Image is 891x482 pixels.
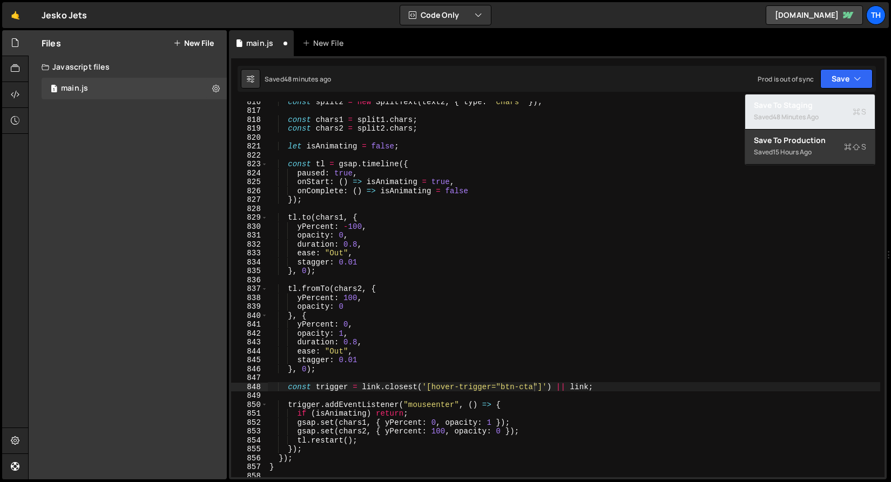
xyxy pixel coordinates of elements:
div: 840 [231,311,268,321]
div: 848 [231,383,268,392]
a: [DOMAIN_NAME] [766,5,863,25]
div: 837 [231,284,268,294]
div: 852 [231,418,268,427]
div: Saved [754,146,866,159]
div: 851 [231,409,268,418]
div: 48 minutes ago [773,112,819,121]
div: Save to Staging [754,100,866,111]
div: 836 [231,276,268,285]
div: 819 [231,124,268,133]
div: 16759/45776.js [42,78,227,99]
div: 821 [231,142,268,151]
div: 854 [231,436,268,445]
div: Jesko Jets [42,9,87,22]
div: 850 [231,400,268,410]
div: 847 [231,374,268,383]
button: Save to ProductionS Saved15 hours ago [745,130,875,165]
div: 825 [231,178,268,187]
div: 827 [231,195,268,205]
div: 845 [231,356,268,365]
button: New File [173,39,214,47]
div: 842 [231,329,268,338]
div: 841 [231,320,268,329]
div: 48 minutes ago [284,74,331,84]
div: 826 [231,187,268,196]
div: 838 [231,294,268,303]
div: 831 [231,231,268,240]
div: Prod is out of sync [758,74,814,84]
div: 835 [231,267,268,276]
div: main.js [61,84,88,93]
div: 832 [231,240,268,249]
div: Javascript files [29,56,227,78]
div: 817 [231,106,268,116]
button: Save to StagingS Saved48 minutes ago [745,94,875,130]
div: 824 [231,169,268,178]
div: Save to Production [754,135,866,146]
div: 857 [231,463,268,472]
div: Saved [754,111,866,124]
div: main.js [246,38,273,49]
div: 823 [231,160,268,169]
div: 853 [231,427,268,436]
div: New File [302,38,348,49]
a: Th [866,5,886,25]
div: Saved [265,74,331,84]
div: 830 [231,222,268,232]
div: 849 [231,391,268,400]
div: 858 [231,472,268,481]
div: 846 [231,365,268,374]
button: Code Only [400,5,491,25]
div: 829 [231,213,268,222]
div: 856 [231,454,268,463]
div: 816 [231,98,268,107]
div: 820 [231,133,268,142]
span: S [853,106,866,117]
span: S [844,141,866,152]
div: 833 [231,249,268,258]
div: 843 [231,338,268,347]
div: 15 hours ago [773,147,812,157]
div: 855 [231,445,268,454]
div: 844 [231,347,268,356]
h2: Files [42,37,61,49]
div: 839 [231,302,268,311]
button: Save [820,69,873,89]
div: 822 [231,151,268,160]
div: 818 [231,116,268,125]
div: 828 [231,205,268,214]
div: 834 [231,258,268,267]
span: 1 [51,85,57,94]
a: 🤙 [2,2,29,28]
